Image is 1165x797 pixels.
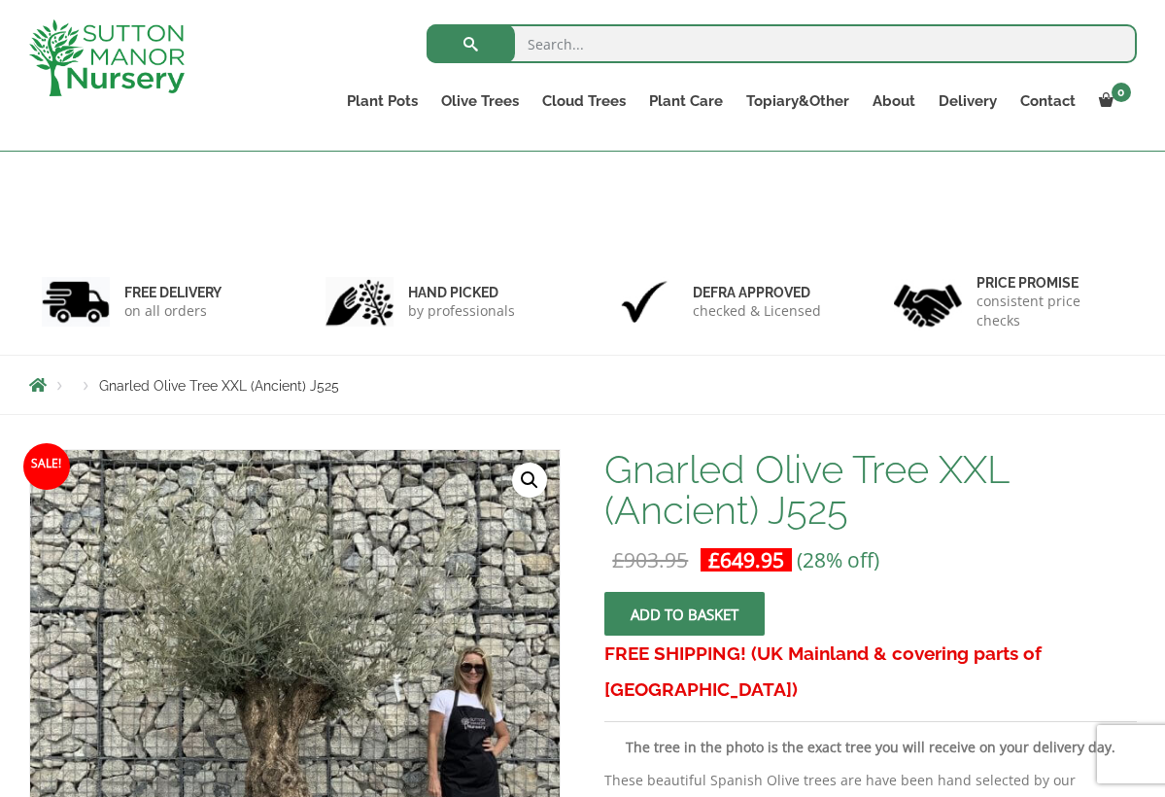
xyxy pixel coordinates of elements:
a: Plant Pots [335,87,429,115]
a: Cloud Trees [531,87,637,115]
span: £ [708,546,720,573]
span: Sale! [23,443,70,490]
span: Gnarled Olive Tree XXL (Ancient) J525 [99,378,339,394]
p: consistent price checks [977,292,1124,330]
strong: The tree in the photo is the exact tree you will receive on your delivery day. [626,738,1115,756]
a: Contact [1009,87,1087,115]
span: (28% off) [797,546,879,573]
input: Search... [427,24,1137,63]
a: View full-screen image gallery [512,463,547,498]
img: 4.jpg [894,272,962,331]
h6: hand picked [408,284,515,301]
a: Delivery [927,87,1009,115]
img: 1.jpg [42,277,110,327]
a: Topiary&Other [735,87,861,115]
span: 0 [1112,83,1131,102]
nav: Breadcrumbs [29,377,1137,393]
h3: FREE SHIPPING! (UK Mainland & covering parts of [GEOGRAPHIC_DATA]) [604,636,1136,708]
p: checked & Licensed [693,301,821,321]
img: logo [29,19,185,96]
h6: FREE DELIVERY [124,284,222,301]
a: Plant Care [637,87,735,115]
h6: Defra approved [693,284,821,301]
p: on all orders [124,301,222,321]
bdi: 903.95 [612,546,688,573]
a: About [861,87,927,115]
a: 0 [1087,87,1137,115]
span: £ [612,546,624,573]
a: Olive Trees [429,87,531,115]
p: by professionals [408,301,515,321]
img: 3.jpg [610,277,678,327]
h1: Gnarled Olive Tree XXL (Ancient) J525 [604,449,1136,531]
h6: Price promise [977,274,1124,292]
button: Add to basket [604,592,765,636]
bdi: 649.95 [708,546,784,573]
img: 2.jpg [326,277,394,327]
